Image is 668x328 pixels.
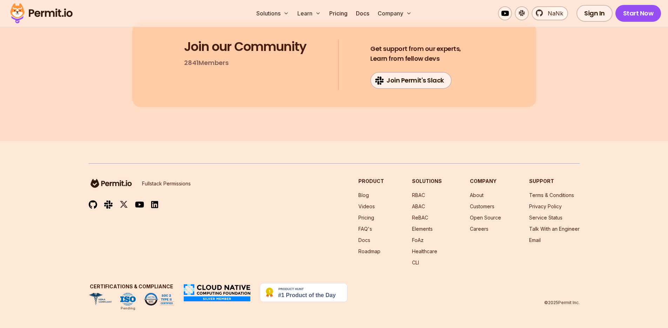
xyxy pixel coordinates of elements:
h3: Product [358,178,384,185]
a: Customers [470,203,494,209]
h3: Certifications & Compliance [89,283,174,290]
a: Start Now [615,5,661,22]
a: Email [529,237,541,243]
a: Healthcare [412,248,437,254]
a: Pricing [326,6,350,20]
a: Videos [358,203,375,209]
a: Elements [412,226,433,232]
a: FAQ's [358,226,372,232]
img: HIPAA [89,293,112,306]
a: Privacy Policy [529,203,562,209]
img: logo [89,178,134,189]
button: Solutions [254,6,292,20]
a: Service Status [529,215,562,221]
p: 2841 Members [184,58,229,68]
a: Careers [470,226,488,232]
img: Permit logo [7,1,76,25]
a: Blog [358,192,369,198]
h3: Solutions [412,178,442,185]
img: ISO [120,293,136,306]
img: Permit.io - Never build permissions again | Product Hunt [260,283,348,302]
img: SOC [144,293,174,306]
a: About [470,192,484,198]
a: Roadmap [358,248,380,254]
a: Docs [358,237,370,243]
a: NaNk [532,6,568,20]
h3: Support [529,178,580,185]
a: RBAC [412,192,425,198]
p: © 2025 Permit Inc. [544,300,580,306]
img: slack [104,200,113,209]
a: Terms & Conditions [529,192,574,198]
a: Join Permit's Slack [370,72,452,89]
img: youtube [135,201,144,209]
h3: Company [470,178,501,185]
div: Pending [121,306,135,311]
img: github [89,200,97,209]
a: ABAC [412,203,425,209]
a: ReBAC [412,215,428,221]
p: Fullstack Permissions [142,180,191,187]
a: Pricing [358,215,374,221]
a: FoAz [412,237,424,243]
a: Sign In [576,5,613,22]
img: linkedin [151,201,158,209]
a: Open Source [470,215,501,221]
a: CLI [412,260,419,265]
span: Get support from our experts, [370,44,461,54]
a: Docs [353,6,372,20]
img: twitter [120,200,128,209]
h4: Learn from fellow devs [370,44,461,64]
h3: Join our Community [184,40,306,54]
button: Company [375,6,414,20]
span: NaNk [544,9,563,18]
button: Learn [295,6,324,20]
a: Talk With an Engineer [529,226,580,232]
